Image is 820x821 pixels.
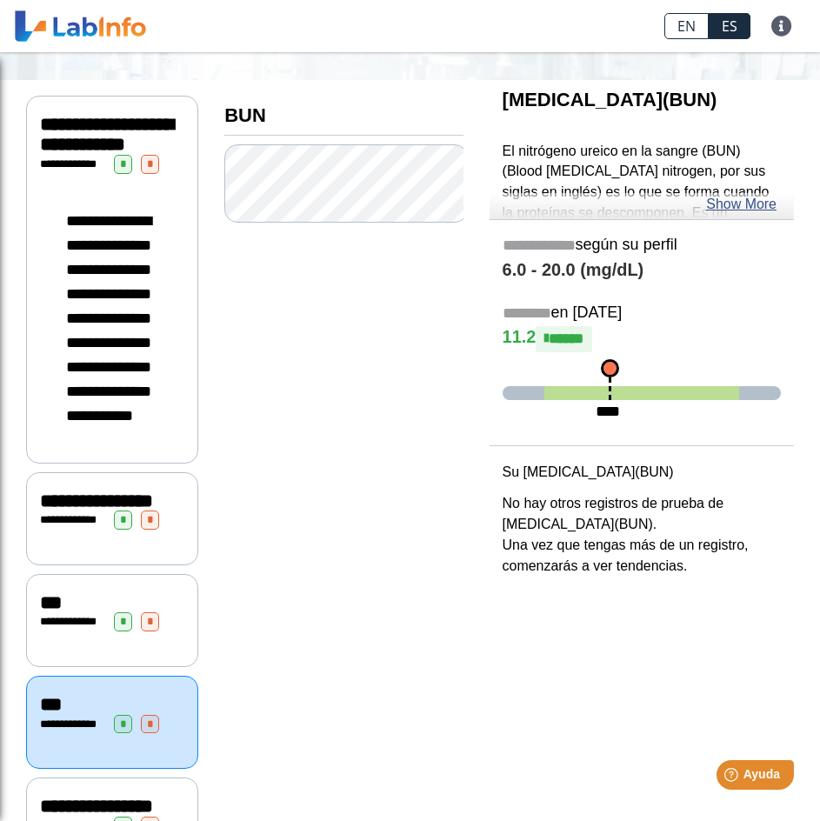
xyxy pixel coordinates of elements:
a: EN [664,13,709,39]
h4: 11.2 [503,326,781,352]
h5: según su perfil [503,236,781,256]
p: El nitrógeno ureico en la sangre (BUN) (Blood [MEDICAL_DATA] nitrogen, por sus siglas en inglés) ... [503,141,781,390]
h5: en [DATE] [503,304,781,324]
b: [MEDICAL_DATA](BUN) [503,89,717,110]
p: No hay otros registros de prueba de [MEDICAL_DATA](BUN). Una vez que tengas más de un registro, c... [503,493,781,577]
a: Show More [706,194,777,215]
p: Su [MEDICAL_DATA](BUN) [503,462,781,483]
h4: 6.0 - 20.0 (mg/dL) [503,260,781,281]
a: ES [709,13,750,39]
b: BUN [224,104,266,126]
iframe: Help widget launcher [665,753,801,802]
